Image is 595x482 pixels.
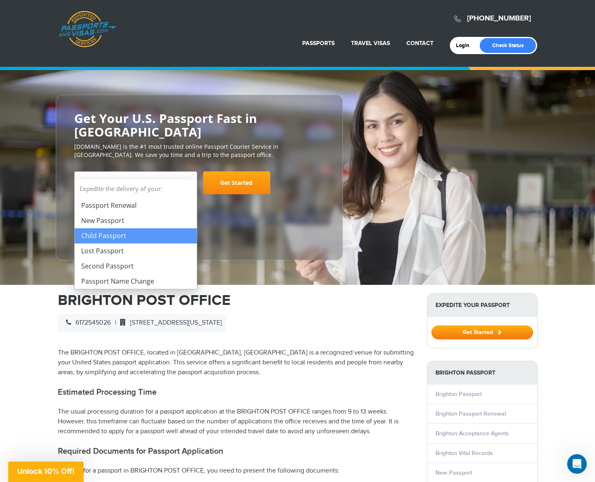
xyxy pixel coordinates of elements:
[427,293,537,317] strong: Expedite Your Passport
[75,243,197,259] li: Lost Passport
[75,228,197,243] li: Child Passport
[75,180,197,198] strong: Expedite the delivery of your:
[431,325,533,339] button: Get Started
[58,11,116,48] a: Passports & [DOMAIN_NAME]
[431,329,533,335] a: Get Started
[58,446,415,456] h2: Required Documents for Passport Application
[8,462,84,482] div: Unlock 10% Off!
[467,14,531,23] a: [PHONE_NUMBER]
[81,179,146,188] span: Select Your Service
[58,293,415,308] h1: BRIGHTON POST OFFICE
[567,454,587,474] iframe: Intercom live chat
[302,40,335,47] a: Passports
[427,361,537,384] strong: Brighton Passport
[75,213,197,228] li: New Passport
[116,319,222,327] span: [STREET_ADDRESS][US_STATE]
[58,387,415,397] h2: Estimated Processing Time
[75,198,197,213] li: Passport Renewal
[74,198,324,207] span: Starting at $199 + government fees
[435,469,472,476] a: New Passport
[351,40,390,47] a: Travel Visas
[58,348,415,377] p: The BRIGHTON POST OFFICE, located in [GEOGRAPHIC_DATA], [GEOGRAPHIC_DATA] is a recognized venue f...
[81,175,189,198] span: Select Your Service
[74,111,324,139] h2: Get Your U.S. Passport Fast in [GEOGRAPHIC_DATA]
[203,171,270,194] a: Get Started
[58,314,226,332] div: |
[74,171,197,194] span: Select Your Service
[435,410,506,417] a: Brighton Passport Renewal
[75,259,197,274] li: Second Passport
[435,430,509,437] a: Brighton Acceptance Agents
[74,143,324,159] p: [DOMAIN_NAME] is the #1 most trusted online Passport Courier Service in [GEOGRAPHIC_DATA]. We sav...
[435,391,482,398] a: Brighton Passport
[435,450,493,457] a: Brighton Vital Records
[75,274,197,289] li: Passport Name Change
[456,42,475,49] a: Login
[480,38,536,53] a: Check Status
[75,180,197,289] li: Expedite the delivery of your:
[17,467,75,475] span: Unlock 10% Off!
[58,466,415,476] p: To apply for a passport in BRIGHTON POST OFFICE, you need to present the following documents:
[62,319,111,327] span: 6172545026
[406,40,433,47] a: Contact
[58,407,415,437] p: The usual processing duration for a passport application at the BRIGHTON POST OFFICE ranges from ...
